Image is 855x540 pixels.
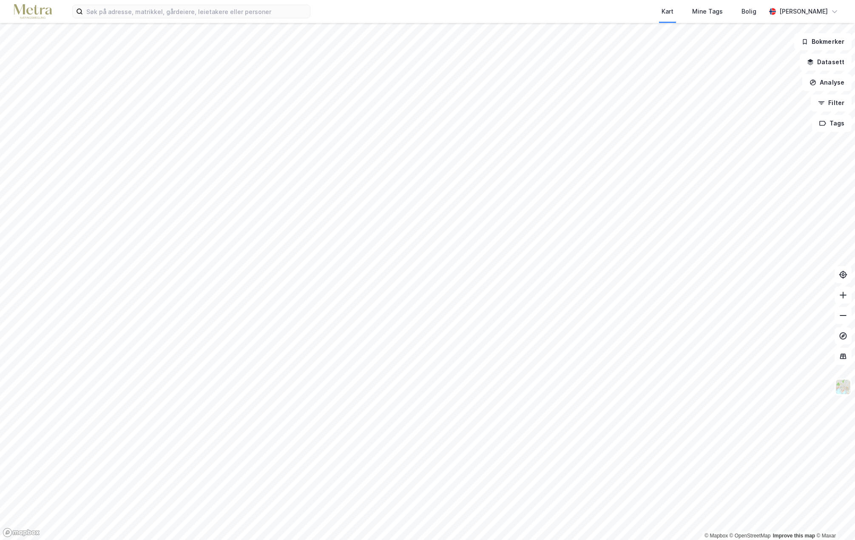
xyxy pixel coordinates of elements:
[835,379,851,395] img: Z
[662,6,673,17] div: Kart
[704,533,728,539] a: Mapbox
[773,533,815,539] a: Improve this map
[779,6,828,17] div: [PERSON_NAME]
[812,499,855,540] iframe: Chat Widget
[14,4,52,19] img: metra-logo.256734c3b2bbffee19d4.png
[692,6,723,17] div: Mine Tags
[83,5,310,18] input: Søk på adresse, matrikkel, gårdeiere, leietakere eller personer
[802,74,852,91] button: Analyse
[800,54,852,71] button: Datasett
[730,533,771,539] a: OpenStreetMap
[812,115,852,132] button: Tags
[741,6,756,17] div: Bolig
[794,33,852,50] button: Bokmerker
[812,499,855,540] div: Kontrollprogram for chat
[3,528,40,537] a: Mapbox homepage
[811,94,852,111] button: Filter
